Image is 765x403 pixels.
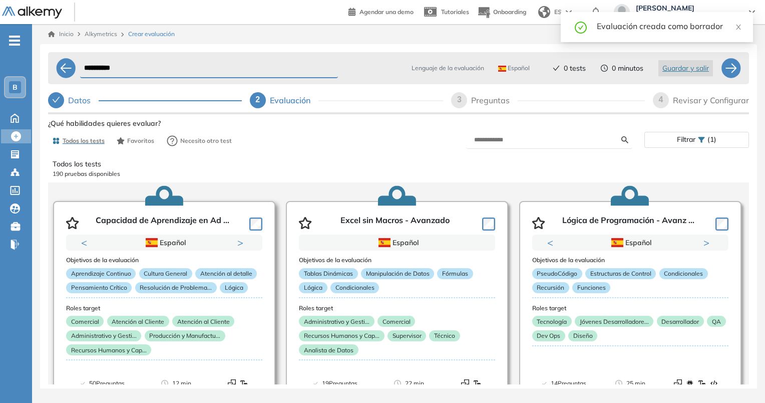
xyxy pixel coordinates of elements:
[673,92,749,108] div: Revisar y Configurar
[102,237,227,248] div: Español
[659,95,663,104] span: 4
[412,64,484,73] span: Lenguaje de la evaluación
[564,63,586,74] span: 0 tests
[145,330,225,341] p: Producción y Manufactu...
[270,92,318,108] div: Evaluación
[107,316,169,327] p: Atención al Cliente
[636,4,739,12] span: [PERSON_NAME]
[471,92,518,108] div: Preguntas
[575,316,653,327] p: Jóvenes Desarrolladore...
[240,379,248,387] img: Format test logo
[388,330,426,341] p: Supervisor
[575,20,587,34] span: check-circle
[677,132,695,147] span: Filtrar
[340,216,450,231] p: Excel sin Macros - Avanzado
[96,216,229,231] p: Capacidad de Aprendizaje en Ad ...
[299,330,384,341] p: Recursos Humanos y Cap...
[377,316,415,327] p: Comercial
[255,95,260,104] span: 2
[477,2,526,23] button: Onboarding
[653,92,749,108] div: 4Revisar y Configurar
[361,268,434,279] p: Manipulación de Datos
[568,330,597,341] p: Diseño
[66,344,151,355] p: Recursos Humanos y Cap...
[378,238,391,247] img: ESP
[63,136,105,145] span: Todos los tests
[562,216,694,231] p: Lógica de Programación - Avanz ...
[250,92,444,108] div: 2Evaluación
[135,282,217,293] p: Resolución de Problema...
[299,282,327,293] p: Lógica
[493,8,526,16] span: Onboarding
[48,30,74,39] a: Inicio
[48,132,109,149] button: Todos los tests
[174,251,182,252] button: 3
[566,10,572,14] img: arrow
[461,379,469,387] img: Format test logo
[13,83,18,91] span: B
[348,5,414,17] a: Agendar una demo
[662,63,709,74] span: Guardar y salir
[89,378,125,388] span: 50 Preguntas
[405,378,424,388] span: 22 min
[66,268,136,279] p: Aprendizaje Continuo
[139,268,192,279] p: Cultura General
[172,316,234,327] p: Atención al Cliente
[554,8,562,17] span: ES
[322,378,357,388] span: 19 Preguntas
[146,238,158,247] img: ESP
[66,282,132,293] p: Pensamiento Crítico
[585,287,765,403] div: Widget de chat
[127,136,154,145] span: Favoritos
[220,282,248,293] p: Lógica
[473,379,481,387] img: Format test logo
[429,330,460,341] p: Técnico
[195,268,257,279] p: Atención al detalle
[612,63,643,74] span: 0 minutos
[611,238,623,247] img: ESP
[551,378,586,388] span: 14 Preguntas
[330,282,379,293] p: Condicionales
[532,330,565,341] p: Dev Ops
[66,305,262,312] h3: Roles target
[299,257,495,264] h3: Objetivos de la evaluación
[658,60,713,76] button: Guardar y salir
[451,92,645,108] div: 3Preguntas
[128,30,175,39] span: Crear evaluación
[553,65,560,72] span: check
[532,282,569,293] p: Recursión
[237,238,247,248] button: Next
[81,238,91,248] button: Previous
[52,96,60,104] span: check
[568,237,693,248] div: Español
[618,251,630,252] button: 1
[299,268,357,279] p: Tablas Dinámicas
[299,316,374,327] p: Administrativo y Gesti...
[437,268,473,279] p: Fórmulas
[703,238,713,248] button: Next
[53,169,744,178] p: 190 pruebas disponibles
[48,118,161,129] span: ¿Qué habilidades quieres evaluar?
[66,330,141,341] p: Administrativo y Gesti...
[634,251,642,252] button: 2
[66,316,104,327] p: Comercial
[85,30,117,38] span: Alkymetrics
[585,268,656,279] p: Estructuras de Control
[572,282,610,293] p: Funciones
[9,40,20,42] i: -
[532,268,582,279] p: PseudoCódigo
[601,65,608,72] span: clock-circle
[498,64,530,72] span: Español
[48,92,242,108] div: Datos
[299,305,495,312] h3: Roles target
[532,305,728,312] h3: Roles target
[538,6,550,18] img: world
[457,95,462,104] span: 3
[68,92,99,108] div: Datos
[597,20,741,32] div: Evaluación creada como borrador
[441,8,469,16] span: Tutoriales
[162,251,170,252] button: 2
[547,238,557,248] button: Previous
[532,257,728,264] h3: Objetivos de la evaluación
[146,251,158,252] button: 1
